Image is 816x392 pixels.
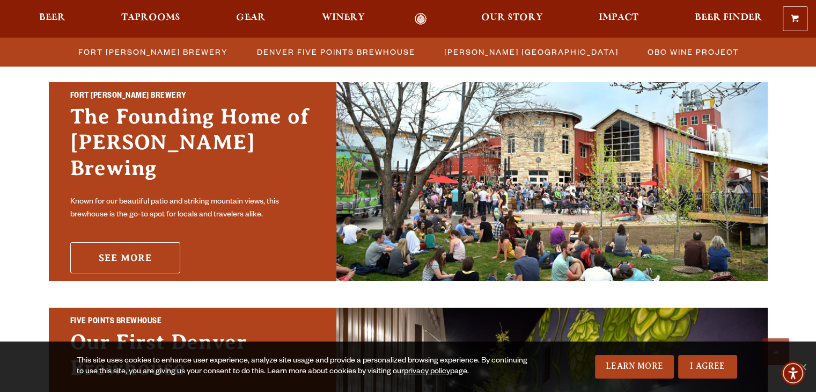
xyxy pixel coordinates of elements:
[229,13,273,25] a: Gear
[39,13,65,22] span: Beer
[687,13,769,25] a: Beer Finder
[70,104,315,192] h3: The Founding Home of [PERSON_NAME] Brewing
[70,315,315,329] h2: Five Points Brewhouse
[474,13,550,25] a: Our Story
[592,13,645,25] a: Impact
[641,44,744,60] a: OBC Wine Project
[781,361,805,385] div: Accessibility Menu
[322,13,365,22] span: Winery
[481,13,543,22] span: Our Story
[257,44,415,60] span: Denver Five Points Brewhouse
[438,44,624,60] a: [PERSON_NAME] [GEOGRAPHIC_DATA]
[599,13,638,22] span: Impact
[401,13,441,25] a: Odell Home
[251,44,421,60] a: Denver Five Points Brewhouse
[404,368,450,376] a: privacy policy
[70,196,315,222] p: Known for our beautiful patio and striking mountain views, this brewhouse is the go-to spot for l...
[595,355,674,379] a: Learn More
[648,44,739,60] span: OBC Wine Project
[678,355,737,379] a: I Agree
[78,44,228,60] span: Fort [PERSON_NAME] Brewery
[72,44,233,60] a: Fort [PERSON_NAME] Brewery
[762,338,789,365] a: Scroll to top
[114,13,187,25] a: Taprooms
[694,13,762,22] span: Beer Finder
[70,90,315,104] h2: Fort [PERSON_NAME] Brewery
[315,13,372,25] a: Winery
[77,356,534,378] div: This site uses cookies to enhance user experience, analyze site usage and provide a personalized ...
[236,13,266,22] span: Gear
[70,329,315,391] h3: Our First Denver Brewhouse
[70,242,180,273] a: See More
[121,13,180,22] span: Taprooms
[336,82,768,281] img: Fort Collins Brewery & Taproom'
[444,44,619,60] span: [PERSON_NAME] [GEOGRAPHIC_DATA]
[32,13,72,25] a: Beer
